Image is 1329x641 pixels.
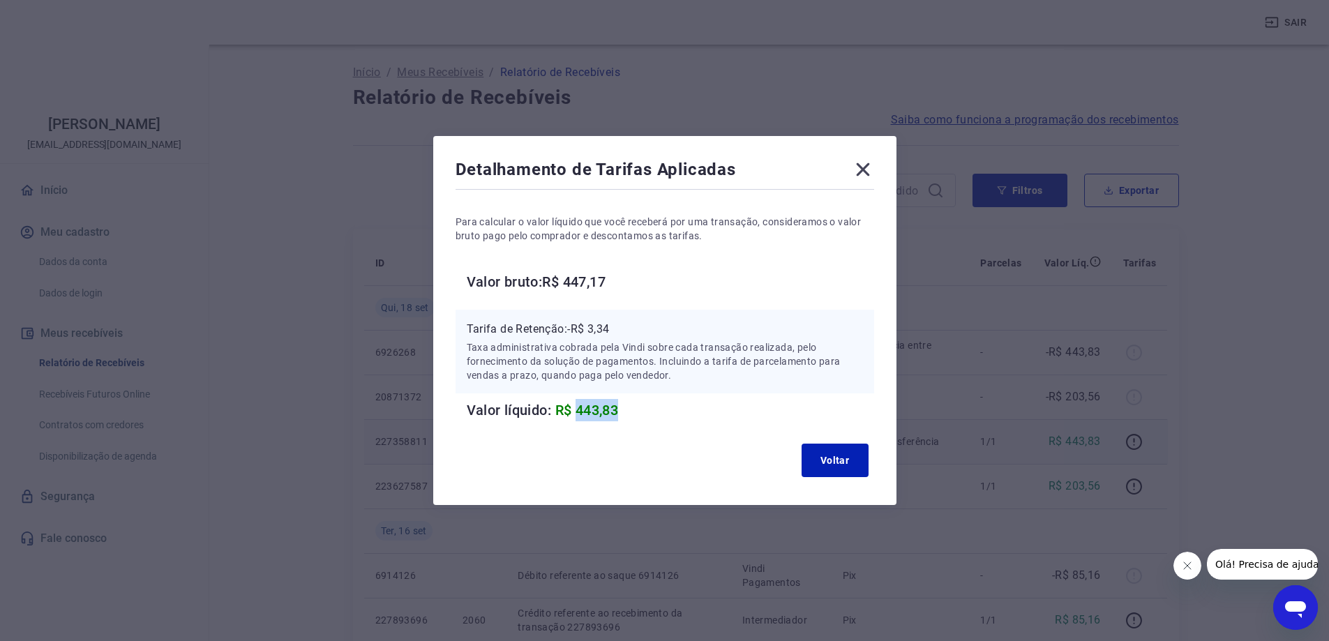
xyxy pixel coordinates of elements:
span: R$ 443,83 [555,402,619,418]
iframe: Fechar mensagem [1173,552,1201,580]
p: Taxa administrativa cobrada pela Vindi sobre cada transação realizada, pelo fornecimento da soluç... [467,340,863,382]
h6: Valor bruto: R$ 447,17 [467,271,874,293]
iframe: Mensagem da empresa [1207,549,1318,580]
div: Detalhamento de Tarifas Aplicadas [456,158,874,186]
iframe: Botão para abrir a janela de mensagens [1273,585,1318,630]
p: Para calcular o valor líquido que você receberá por uma transação, consideramos o valor bruto pag... [456,215,874,243]
h6: Valor líquido: [467,399,874,421]
span: Olá! Precisa de ajuda? [8,10,117,21]
p: Tarifa de Retenção: -R$ 3,34 [467,321,863,338]
button: Voltar [802,444,869,477]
